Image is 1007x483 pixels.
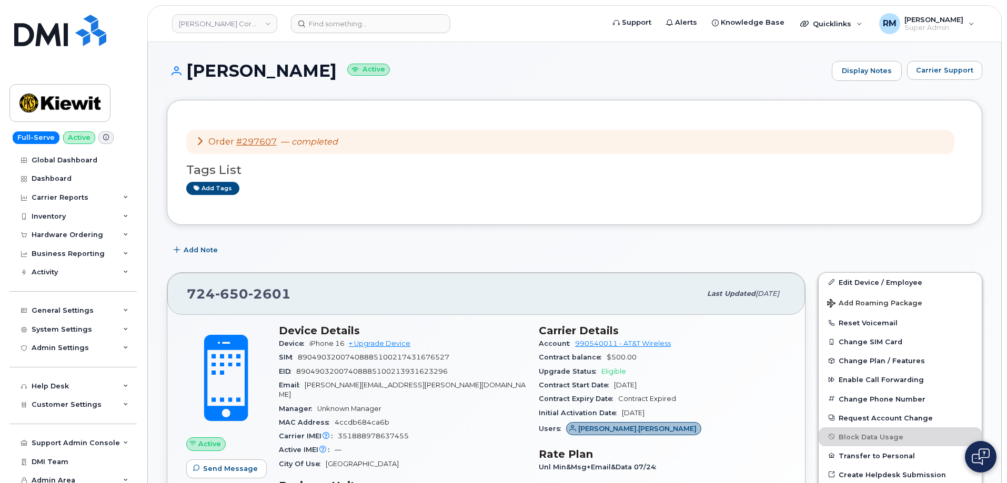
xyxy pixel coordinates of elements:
[819,408,982,427] button: Request Account Change
[539,324,786,337] h3: Carrier Details
[187,286,291,302] span: 724
[819,427,982,446] button: Block Data Usage
[279,381,305,389] span: Email
[215,286,248,302] span: 650
[317,405,381,413] span: Unknown Manager
[819,370,982,389] button: Enable Call Forwarding
[281,137,338,147] span: —
[279,446,335,454] span: Active IMEI
[198,439,221,449] span: Active
[832,61,902,81] a: Display Notes
[326,460,399,468] span: [GEOGRAPHIC_DATA]
[819,292,982,313] button: Add Roaming Package
[622,409,645,417] span: [DATE]
[338,432,409,440] span: 351888978637455
[707,290,756,297] span: Last updated
[539,463,661,471] span: Unl Min&Msg+Email&Data 07/24
[291,137,338,147] em: completed
[279,405,317,413] span: Manager
[539,381,614,389] span: Contract Start Date
[839,376,924,384] span: Enable Call Forwarding
[184,245,218,255] span: Add Note
[819,273,982,292] a: Edit Device / Employee
[298,353,449,361] span: 89049032007408885100217431676527
[839,357,925,365] span: Change Plan / Features
[601,367,626,375] span: Eligible
[566,425,701,433] a: [PERSON_NAME].[PERSON_NAME]
[208,137,234,147] span: Order
[539,395,618,403] span: Contract Expiry Date
[578,424,697,434] span: [PERSON_NAME].[PERSON_NAME]
[279,460,326,468] span: City Of Use
[279,367,296,375] span: EID
[972,448,990,465] img: Open chat
[575,340,671,347] a: 990540011 - AT&T Wireless
[819,446,982,465] button: Transfer to Personal
[236,137,277,147] a: #297607
[618,395,676,403] span: Contract Expired
[279,340,309,347] span: Device
[916,65,973,75] span: Carrier Support
[827,299,922,309] span: Add Roaming Package
[248,286,291,302] span: 2601
[539,353,607,361] span: Contract balance
[819,332,982,351] button: Change SIM Card
[539,409,622,417] span: Initial Activation Date
[539,448,786,460] h3: Rate Plan
[347,64,390,76] small: Active
[279,353,298,361] span: SIM
[186,182,239,195] a: Add tags
[186,459,267,478] button: Send Message
[819,351,982,370] button: Change Plan / Features
[279,418,335,426] span: MAC Address
[186,163,963,177] h3: Tags List
[279,381,526,398] span: [PERSON_NAME][EMAIL_ADDRESS][PERSON_NAME][DOMAIN_NAME]
[203,464,258,474] span: Send Message
[539,340,575,347] span: Account
[167,241,227,260] button: Add Note
[907,61,982,80] button: Carrier Support
[349,340,410,347] a: + Upgrade Device
[296,367,448,375] span: 89049032007408885100213931623296
[279,432,338,440] span: Carrier IMEI
[819,389,982,408] button: Change Phone Number
[819,313,982,332] button: Reset Voicemail
[539,425,566,433] span: Users
[279,324,526,337] h3: Device Details
[335,446,341,454] span: —
[309,340,345,347] span: iPhone 16
[167,61,827,80] h1: [PERSON_NAME]
[539,367,601,375] span: Upgrade Status
[756,290,779,297] span: [DATE]
[614,381,637,389] span: [DATE]
[607,353,637,361] span: $500.00
[335,418,389,426] span: 4ccdb684ca6b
